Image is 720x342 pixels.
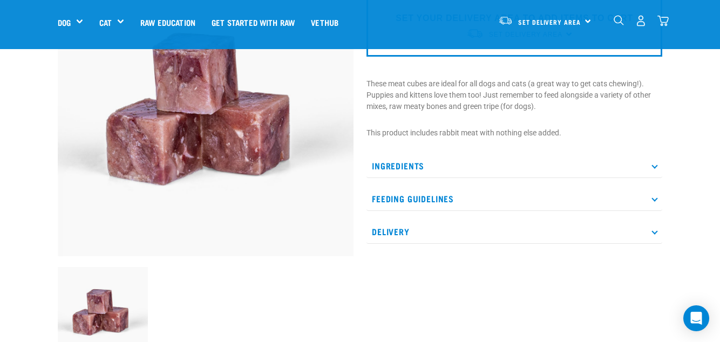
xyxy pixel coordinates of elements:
[635,15,647,26] img: user.png
[518,20,581,24] span: Set Delivery Area
[366,220,662,244] p: Delivery
[498,16,513,25] img: van-moving.png
[203,1,303,44] a: Get started with Raw
[657,15,669,26] img: home-icon@2x.png
[683,305,709,331] div: Open Intercom Messenger
[366,154,662,178] p: Ingredients
[366,127,662,139] p: This product includes rabbit meat with nothing else added.
[614,15,624,25] img: home-icon-1@2x.png
[58,16,71,29] a: Dog
[366,187,662,211] p: Feeding Guidelines
[303,1,347,44] a: Vethub
[366,78,662,112] p: These meat cubes are ideal for all dogs and cats (a great way to get cats chewing!). Puppies and ...
[99,16,112,29] a: Cat
[132,1,203,44] a: Raw Education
